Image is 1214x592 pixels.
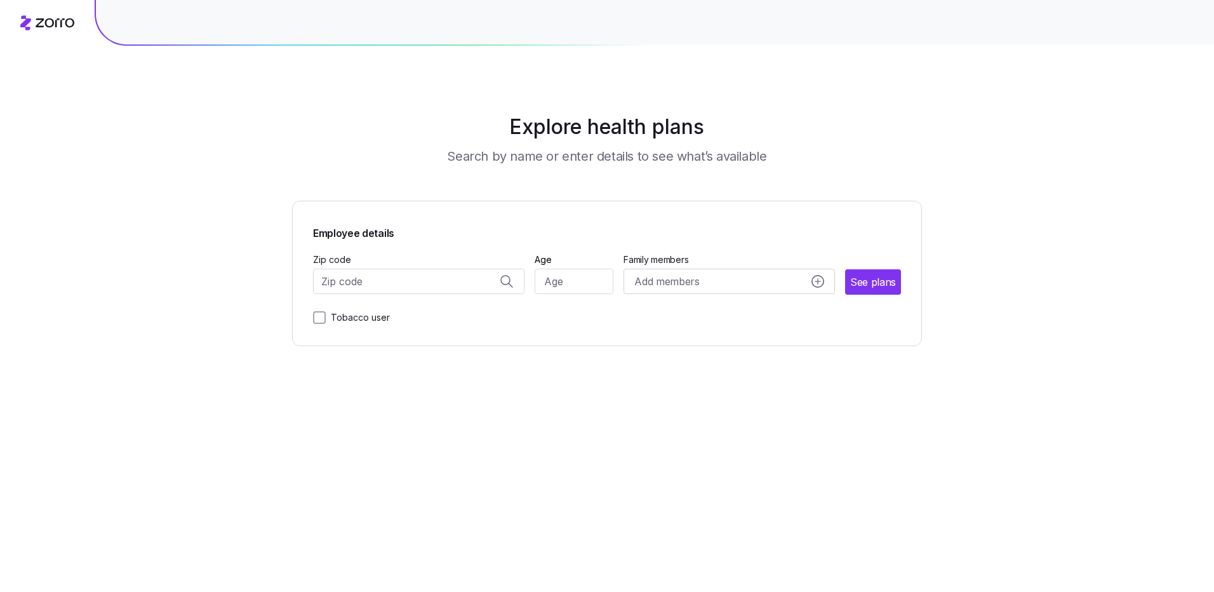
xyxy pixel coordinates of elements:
input: Zip code [313,269,524,294]
h3: Search by name or enter details to see what’s available [447,147,766,165]
button: Add membersadd icon [624,269,835,294]
span: Family members [624,253,835,266]
span: See plans [850,274,896,290]
span: Add members [634,274,699,290]
label: Age [535,253,552,267]
h1: Explore health plans [324,112,891,142]
input: Age [535,269,614,294]
svg: add icon [811,275,824,288]
button: See plans [845,269,901,295]
label: Zip code [313,253,351,267]
span: Employee details [313,222,901,241]
label: Tobacco user [326,310,390,325]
